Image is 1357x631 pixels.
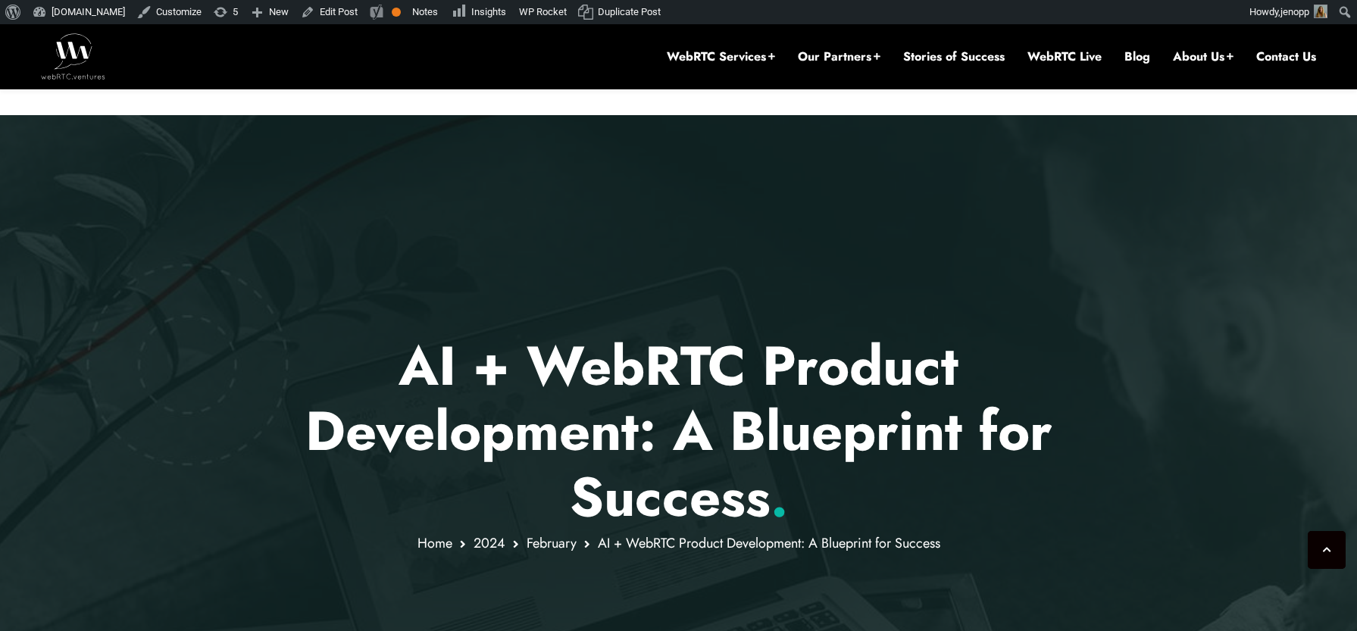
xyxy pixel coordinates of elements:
[1256,48,1316,65] a: Contact Us
[1124,48,1150,65] a: Blog
[1027,48,1102,65] a: WebRTC Live
[471,6,506,17] span: Insights
[392,8,401,17] div: OK
[598,533,940,553] span: AI + WebRTC Product Development: A Blueprint for Success
[235,333,1122,529] p: AI + WebRTC Product Development: A Blueprint for Success
[771,458,788,536] span: .
[527,533,577,553] a: February
[667,48,775,65] a: WebRTC Services
[41,33,105,79] img: WebRTC.ventures
[798,48,880,65] a: Our Partners
[474,533,505,553] a: 2024
[417,533,452,553] a: Home
[1173,48,1233,65] a: About Us
[1280,6,1309,17] span: jenopp
[903,48,1005,65] a: Stories of Success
